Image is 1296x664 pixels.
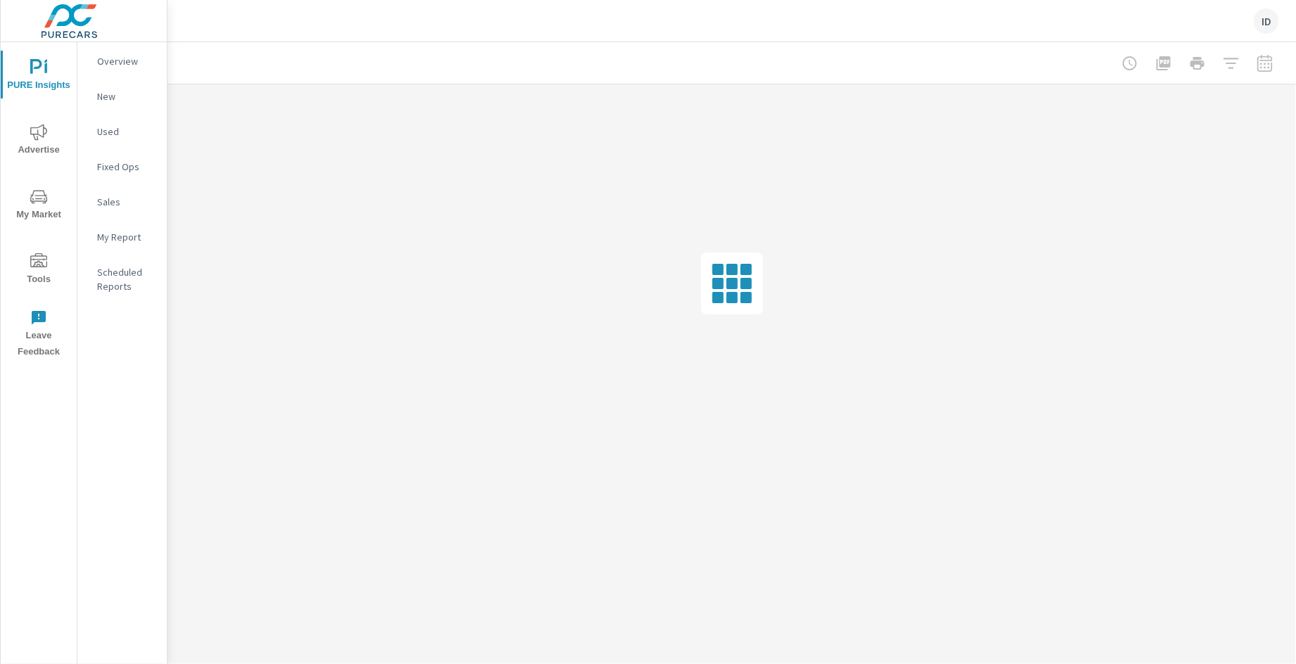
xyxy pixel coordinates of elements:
[77,191,167,212] div: Sales
[77,121,167,142] div: Used
[97,195,156,209] p: Sales
[1254,8,1279,34] div: ID
[77,86,167,107] div: New
[5,124,73,158] span: Advertise
[97,230,156,244] p: My Report
[1,42,77,366] div: nav menu
[5,189,73,223] span: My Market
[77,226,167,248] div: My Report
[5,253,73,288] span: Tools
[97,160,156,174] p: Fixed Ops
[77,156,167,177] div: Fixed Ops
[77,51,167,72] div: Overview
[5,59,73,94] span: PURE Insights
[97,124,156,139] p: Used
[97,54,156,68] p: Overview
[77,262,167,297] div: Scheduled Reports
[97,265,156,293] p: Scheduled Reports
[97,89,156,103] p: New
[5,309,73,360] span: Leave Feedback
